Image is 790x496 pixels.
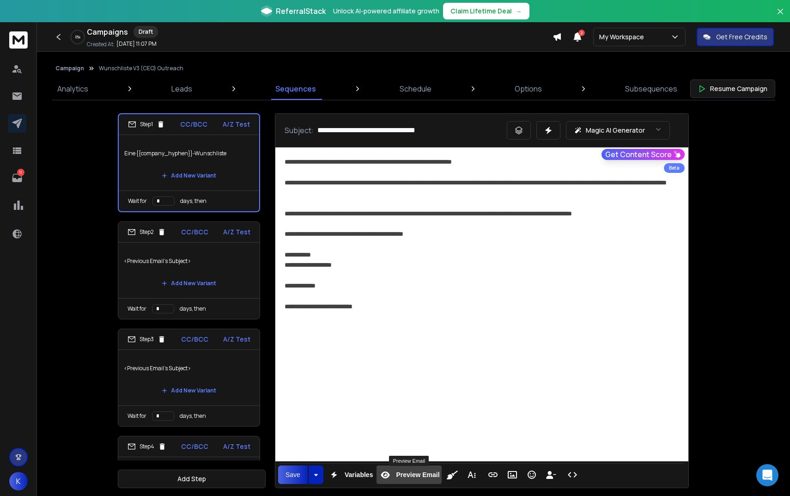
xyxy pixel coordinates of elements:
p: Unlock AI-powered affiliate growth [333,6,439,16]
p: days, then [180,412,206,420]
button: More Text [463,465,480,484]
p: Analytics [57,83,88,94]
button: Add New Variant [154,166,224,185]
button: Clean HTML [444,465,461,484]
button: Save [278,465,308,484]
span: 2 [578,30,585,36]
p: Leads [171,83,192,94]
p: A/Z Test [223,120,250,129]
div: Open Intercom Messenger [756,464,778,486]
button: Add New Variant [154,274,224,293]
p: 11 [17,169,24,176]
button: Campaign [55,65,84,72]
button: Get Content Score [602,149,685,160]
p: <Previous Email's Subject> [124,248,254,274]
button: Code View [564,465,581,484]
p: 0 % [75,34,80,40]
span: ReferralStack [276,6,326,17]
button: Add New Variant [154,381,224,400]
li: Step2CC/BCCA/Z Test<Previous Email's Subject>Add New VariantWait fordays, then [118,221,260,319]
button: Get Free Credits [697,28,774,46]
div: Step 1 [128,120,165,129]
button: Variables [325,465,375,484]
p: A/Z Test [223,442,250,451]
h1: Campaigns [87,26,128,37]
p: Eine {{company_hyphen}}-Wunschliste [124,141,254,166]
div: Preview Email [389,456,429,466]
li: Step3CC/BCCA/Z Test<Previous Email's Subject>Add New VariantWait fordays, then [118,329,260,427]
p: Wait for [128,197,147,205]
span: Preview Email [394,471,441,479]
p: <Previous Email's Subject> [124,355,254,381]
p: Created At: [87,41,115,48]
p: CC/BCC [181,227,208,237]
button: Resume Campaign [690,80,775,98]
a: Schedule [394,78,437,100]
p: A/Z Test [223,227,250,237]
p: CC/BCC [181,442,208,451]
span: → [516,6,522,16]
button: Claim Lifetime Deal→ [443,3,529,19]
a: Leads [166,78,198,100]
div: Beta [664,163,685,173]
a: Subsequences [620,78,683,100]
a: Analytics [52,78,94,100]
p: Sequences [275,83,316,94]
p: CC/BCC [180,120,207,129]
p: Wunschliste V3 (CEO) Outreach [99,65,183,72]
button: K [9,472,28,490]
a: Sequences [270,78,322,100]
div: Step 2 [128,228,166,236]
p: Wait for [128,412,146,420]
p: Magic AI Generator [586,126,645,135]
p: Subject: [285,125,314,136]
p: Options [515,83,542,94]
button: Insert Link (⌘K) [484,465,502,484]
span: Variables [343,471,375,479]
div: Draft [134,26,158,38]
button: Emoticons [523,465,541,484]
button: Magic AI Generator [566,121,670,140]
p: Schedule [400,83,431,94]
p: Get Free Credits [716,32,767,42]
li: Step1CC/BCCA/Z TestEine {{company_hyphen}}-WunschlisteAdd New VariantWait fordays, then [118,113,260,212]
button: Insert Image (⌘P) [504,465,521,484]
a: 11 [8,169,26,187]
p: Subsequences [625,83,677,94]
button: Close banner [774,6,786,28]
p: My Workspace [599,32,648,42]
button: Insert Unsubscribe Link [542,465,560,484]
p: Wait for [128,305,146,312]
div: Step 4 [128,442,166,451]
button: Add Step [118,470,266,488]
a: Options [509,78,547,100]
button: Preview Email [377,465,441,484]
p: [DATE] 11:07 PM [116,40,157,48]
p: days, then [180,305,206,312]
p: days, then [180,197,207,205]
div: Step 3 [128,335,166,343]
p: CC/BCC [181,335,208,344]
p: A/Z Test [223,335,250,344]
